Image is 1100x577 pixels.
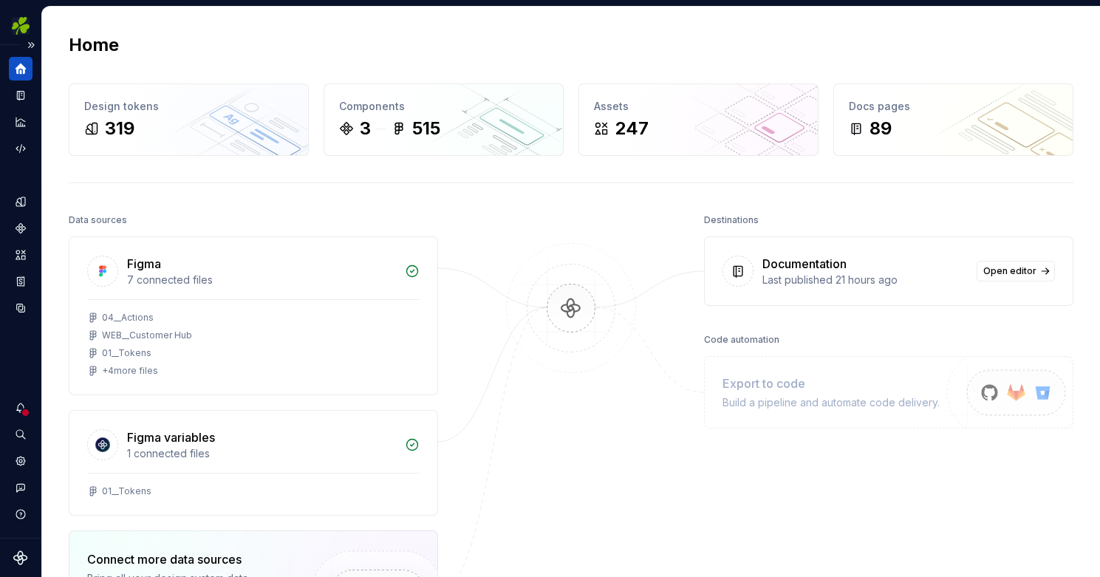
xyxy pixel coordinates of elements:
[9,449,33,473] a: Settings
[102,485,151,497] div: 01__Tokens
[87,550,287,568] div: Connect more data sources
[9,396,33,420] button: Notifications
[722,395,940,410] div: Build a pipeline and automate code delivery.
[722,375,940,392] div: Export to code
[127,446,396,461] div: 1 connected files
[9,296,33,320] a: Data sources
[704,210,759,231] div: Destinations
[762,255,847,273] div: Documentation
[833,83,1073,156] a: Docs pages89
[578,83,819,156] a: Assets247
[9,190,33,214] a: Design tokens
[69,236,438,395] a: Figma7 connected files04__ActionsWEB__Customer Hub01__Tokens+4more files
[615,117,649,140] div: 247
[12,17,30,35] img: 56b5df98-d96d-4d7e-807c-0afdf3bdaefa.png
[102,347,151,359] div: 01__Tokens
[412,117,440,140] div: 515
[849,99,1058,114] div: Docs pages
[9,476,33,499] button: Contact support
[102,365,158,377] div: + 4 more files
[977,261,1055,281] a: Open editor
[69,210,127,231] div: Data sources
[9,110,33,134] a: Analytics
[9,57,33,81] a: Home
[102,312,154,324] div: 04__Actions
[69,410,438,516] a: Figma variables1 connected files01__Tokens
[983,265,1036,277] span: Open editor
[127,429,215,446] div: Figma variables
[9,243,33,267] a: Assets
[9,423,33,446] button: Search ⌘K
[339,99,548,114] div: Components
[105,117,134,140] div: 319
[762,273,968,287] div: Last published 21 hours ago
[69,83,309,156] a: Design tokens319
[704,330,779,350] div: Code automation
[102,330,192,341] div: WEB__Customer Hub
[9,137,33,160] a: Code automation
[594,99,803,114] div: Assets
[9,83,33,107] a: Documentation
[870,117,892,140] div: 89
[21,35,41,55] button: Expand sidebar
[84,99,293,114] div: Design tokens
[9,270,33,293] a: Storybook stories
[127,273,396,287] div: 7 connected files
[127,255,161,273] div: Figma
[360,117,371,140] div: 3
[69,33,119,57] h2: Home
[13,550,28,565] svg: Supernova Logo
[9,216,33,240] a: Components
[324,83,564,156] a: Components3515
